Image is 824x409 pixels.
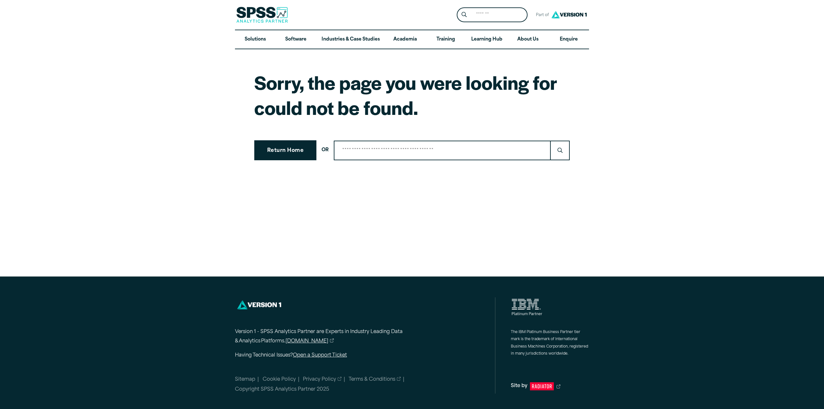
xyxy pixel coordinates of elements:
[254,140,316,160] a: Return Home
[254,70,570,120] h1: Sorry, the page you were looking for could not be found.
[235,351,428,360] p: Having Technical Issues?
[511,382,527,391] span: Site by
[322,146,329,155] span: OR
[511,382,589,391] a: Site by Radiator Digital
[550,9,588,21] img: Version1 Logo
[458,9,470,21] button: Search magnifying glass icon
[385,30,426,49] a: Academia
[548,30,589,49] a: Enquire
[466,30,508,49] a: Learning Hub
[426,30,466,49] a: Training
[511,329,589,358] p: The IBM Platinum Business Partner tier mark is the trademark of International Business Machines C...
[508,30,548,49] a: About Us
[334,141,551,160] input: Search
[235,377,255,382] a: Sitemap
[533,11,550,20] span: Part of
[235,387,329,392] span: Copyright SPSS Analytics Partner 2025
[293,353,347,358] a: Open a Support Ticket
[303,376,342,384] a: Privacy Policy
[235,376,495,394] nav: Minor links within the footer
[263,377,296,382] a: Cookie Policy
[235,30,589,49] nav: Desktop version of site main menu
[457,7,528,23] form: Site Header Search Form
[316,30,385,49] a: Industries & Case Studies
[236,7,288,23] img: SPSS Analytics Partner
[235,30,276,49] a: Solutions
[276,30,316,49] a: Software
[235,328,428,346] p: Version 1 - SPSS Analytics Partner are Experts in Industry Leading Data & Analytics Platforms.
[530,382,554,390] svg: Radiator Digital
[286,337,334,346] a: [DOMAIN_NAME]
[349,376,401,384] a: Terms & Conditions
[462,12,467,17] svg: Search magnifying glass icon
